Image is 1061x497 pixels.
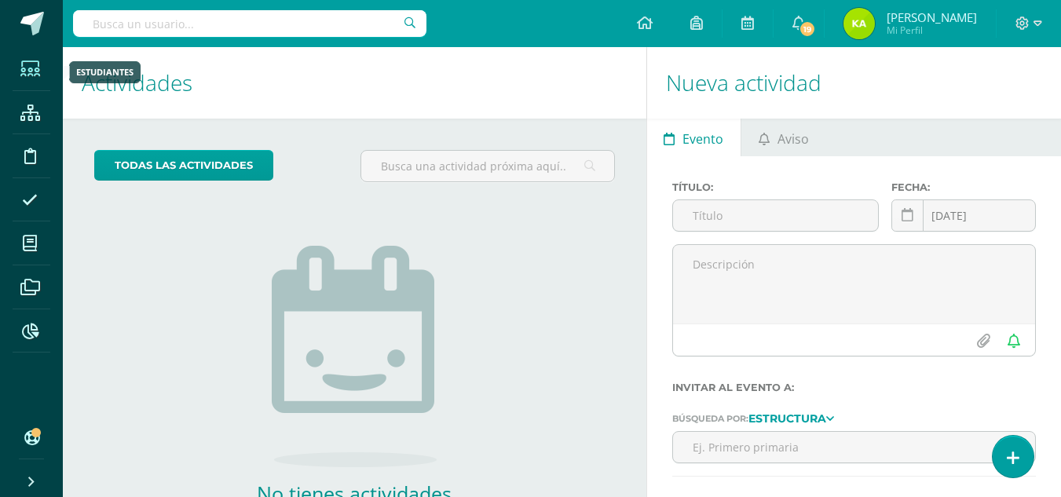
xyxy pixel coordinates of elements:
[748,411,826,426] strong: Estructura
[777,120,809,158] span: Aviso
[748,412,834,423] a: Estructura
[673,432,1035,462] input: Ej. Primero primaria
[672,382,1036,393] label: Invitar al evento a:
[73,10,426,37] input: Busca un usuario...
[682,120,723,158] span: Evento
[272,246,437,467] img: no_activities.png
[672,413,748,424] span: Búsqueda por:
[843,8,875,39] img: d6f4a965678b72818fa0429cbf0648b7.png
[666,47,1042,119] h1: Nueva actividad
[892,200,1035,231] input: Fecha de entrega
[891,181,1036,193] label: Fecha:
[76,66,134,78] div: Estudiantes
[673,200,879,231] input: Título
[361,151,613,181] input: Busca una actividad próxima aquí...
[82,47,627,119] h1: Actividades
[799,20,816,38] span: 19
[94,150,273,181] a: todas las Actividades
[741,119,825,156] a: Aviso
[887,9,977,25] span: [PERSON_NAME]
[887,24,977,37] span: Mi Perfil
[672,181,880,193] label: Título:
[647,119,741,156] a: Evento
